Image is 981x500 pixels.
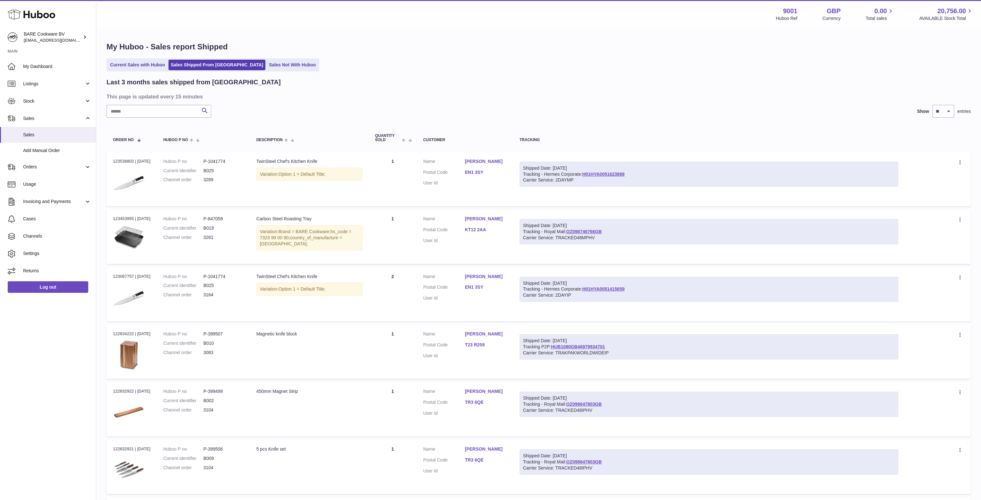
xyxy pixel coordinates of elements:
dt: User Id [423,238,465,244]
h2: Last 3 months sales shipped from [GEOGRAPHIC_DATA] [107,78,281,87]
span: Orders [23,164,84,170]
dt: Huboo P no [163,388,203,394]
div: Carrier Service: TRACKED48IPHV [523,407,895,413]
strong: 9001 [783,7,797,15]
img: info@barecookware.com [8,32,17,42]
dt: Huboo P no [163,216,203,222]
span: 0.00 [874,7,887,15]
dd: B019 [203,225,244,231]
span: Sales [23,132,91,138]
dt: User Id [423,410,465,416]
div: Shipped Date: [DATE] [523,338,895,344]
a: H01HYA0051415659 [582,286,624,292]
span: country_of_manufacture = [GEOGRAPHIC_DATA]; [260,235,342,246]
a: OZ098647803GB [566,402,602,407]
span: My Dashboard [23,64,91,70]
dt: Name [423,388,465,396]
a: 20,756.00 AVAILABLE Stock Total [919,7,973,21]
dd: P-1041774 [203,158,244,165]
span: Invoicing and Payments [23,199,84,205]
span: Brand = BARE Cookware; [279,229,331,234]
dt: Current identifier [163,283,203,289]
dd: P-399499 [203,388,244,394]
dt: Postal Code [423,457,465,465]
dt: Current identifier [163,398,203,404]
span: hs_code = 7323 99 00 90; [260,229,351,240]
a: Log out [8,281,88,293]
div: BARE Cookware BV [24,31,82,43]
dd: 3083 [203,350,244,356]
td: 2 [369,267,417,321]
span: [EMAIL_ADDRESS][DOMAIN_NAME] [24,38,94,43]
dt: Postal Code [423,284,465,292]
label: Show [917,108,929,114]
div: 122834222 | [DATE] [113,331,151,337]
div: Tracking [520,138,898,142]
dt: Postal Code [423,169,465,177]
div: TwinSteel Chef's Kitchen Knife [256,158,362,165]
div: 5 pcs Knife set [256,446,362,452]
dd: 3104 [203,465,244,471]
dt: Name [423,446,465,454]
a: OZ098647803GB [566,459,602,464]
span: Order No [113,138,134,142]
div: Shipped Date: [DATE] [523,165,895,171]
dt: User Id [423,180,465,186]
a: Sales Shipped From [GEOGRAPHIC_DATA] [168,60,265,70]
dt: Current identifier [163,225,203,231]
td: 1 [369,325,417,379]
dd: P-847059 [203,216,244,222]
dt: Name [423,216,465,224]
dt: User Id [423,295,465,301]
dd: P-399506 [203,446,244,452]
div: 122832922 | [DATE] [113,388,151,394]
a: Current Sales with Huboo [108,60,167,70]
div: Huboo Ref [776,15,797,21]
div: Tracking P2P: [520,334,898,360]
td: 1 [369,152,417,206]
div: Shipped Date: [DATE] [523,395,895,401]
dd: P-1041774 [203,274,244,280]
dd: 3164 [203,292,244,298]
img: B025_-_Thumb_9dc1a38d-3f86-4b4f-a2ba-8a5f2cdc0a4f.jpg [113,281,145,313]
dt: Current identifier [163,168,203,174]
div: 123453955 | [DATE] [113,216,151,222]
a: [PERSON_NAME] [465,274,507,280]
dt: Name [423,274,465,281]
div: Carrier Service: TRACKED48MPHV [523,235,895,241]
span: Description [256,138,283,142]
div: 122832921 | [DATE] [113,446,151,452]
img: B025_-_Thumb_9dc1a38d-3f86-4b4f-a2ba-8a5f2cdc0a4f.jpg [113,166,145,198]
div: TwinSteel Chef's Kitchen Knife [256,274,362,280]
dd: B002 [203,398,244,404]
h3: This page is updated every 15 minutes [107,93,969,100]
dt: Postal Code [423,227,465,234]
dt: User Id [423,353,465,359]
a: TR3 6QE [465,457,507,463]
a: [PERSON_NAME] [465,216,507,222]
div: Carrier Service: TRACKED48IPHV [523,465,895,471]
a: [PERSON_NAME] [465,388,507,394]
img: 90011723728181.jpg [113,454,145,486]
a: [PERSON_NAME] [465,331,507,337]
img: 90011723727904.jpg [113,224,145,256]
a: T23 R259 [465,342,507,348]
div: Carbon Steel Roasting Tray [256,216,362,222]
div: Customer [423,138,507,142]
dt: Current identifier [163,455,203,462]
span: Cases [23,216,91,222]
dt: Name [423,158,465,166]
td: 1 [369,209,417,264]
span: Settings [23,250,91,257]
img: 90011723728689.jpg [113,396,145,428]
dd: B010 [203,340,244,346]
dt: Channel order [163,234,203,241]
a: EN1 3SY [465,284,507,290]
dd: 3261 [203,234,244,241]
span: Option 1 = Default Title; [279,172,326,177]
a: KT12 2AA [465,227,507,233]
span: Total sales [865,15,894,21]
span: Listings [23,81,84,87]
a: TR3 6QE [465,399,507,405]
span: Stock [23,98,84,104]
